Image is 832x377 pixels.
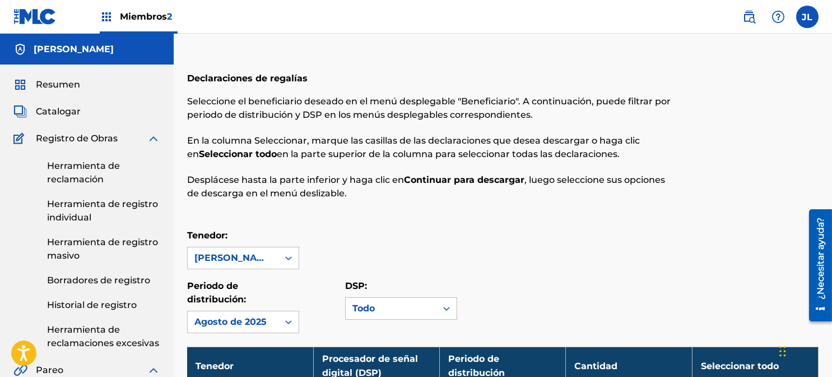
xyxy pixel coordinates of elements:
[194,252,275,263] font: [PERSON_NAME]
[13,78,80,91] a: ResumenResumen
[352,303,375,314] font: Todo
[147,364,160,377] img: expandir
[100,10,113,24] img: Principales titulares de derechos
[574,361,617,371] font: Cantidad
[738,6,760,28] a: Búsqueda pública
[187,135,640,159] font: En la columna Seleccionar, marque las casillas de las declaraciones que desea descargar o haga cl...
[345,281,367,291] font: DSP:
[147,132,160,145] img: expandir
[13,105,27,118] img: Catalogar
[36,133,118,144] font: Registro de Obras
[47,160,120,185] font: Herramienta de reclamación
[701,361,779,371] font: Seleccionar todo
[187,73,308,84] font: Declaraciones de regalías
[13,8,57,25] img: Logotipo del MLC
[199,149,277,159] font: Seleccionar todo
[187,230,227,241] font: Tenedor:
[13,105,81,118] a: CatalogarCatalogar
[47,324,159,348] font: Herramienta de reclamaciones excesivas
[13,78,27,91] img: Resumen
[742,10,756,24] img: buscar
[187,96,671,120] font: Seleccione el beneficiario deseado en el menú desplegable "Beneficiario". A continuación, puede f...
[404,174,524,185] font: Continuar para descargar
[167,11,172,22] font: 2
[196,361,234,371] font: Tenedor
[47,159,160,186] a: Herramienta de reclamación
[194,316,267,327] font: Agosto de 2025
[13,364,27,377] img: Pareo
[47,197,160,224] a: Herramienta de registro individual
[13,132,28,145] img: Registro de Obras
[187,174,404,185] font: Desplácese hasta la parte inferior y haga clic en
[771,10,785,24] img: ayuda
[776,323,832,377] iframe: Widget de chat
[767,6,789,28] div: Ayuda
[47,237,158,261] font: Herramienta de registro masivo
[47,199,158,223] font: Herramienta de registro individual
[47,300,137,310] font: Historial de registro
[187,281,246,305] font: Periodo de distribución:
[36,106,81,117] font: Catalogar
[277,149,620,159] font: en la parte superior de la columna para seleccionar todas las declaraciones.
[36,365,63,375] font: Pareo
[47,298,160,312] a: Historial de registro
[47,275,150,286] font: Borradores de registro
[47,236,160,263] a: Herramienta de registro masivo
[120,11,167,22] font: Miembros
[47,323,160,350] a: Herramienta de reclamaciones excesivas
[13,43,27,56] img: Cuentas
[34,44,114,54] font: [PERSON_NAME]
[36,79,80,90] font: Resumen
[47,274,160,287] a: Borradores de registro
[801,205,832,325] iframe: Centro de recursos
[34,43,114,56] h5: ENMANUEL GARCÍA
[779,334,786,368] div: Arrastrar
[796,6,819,28] div: Menú de usuario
